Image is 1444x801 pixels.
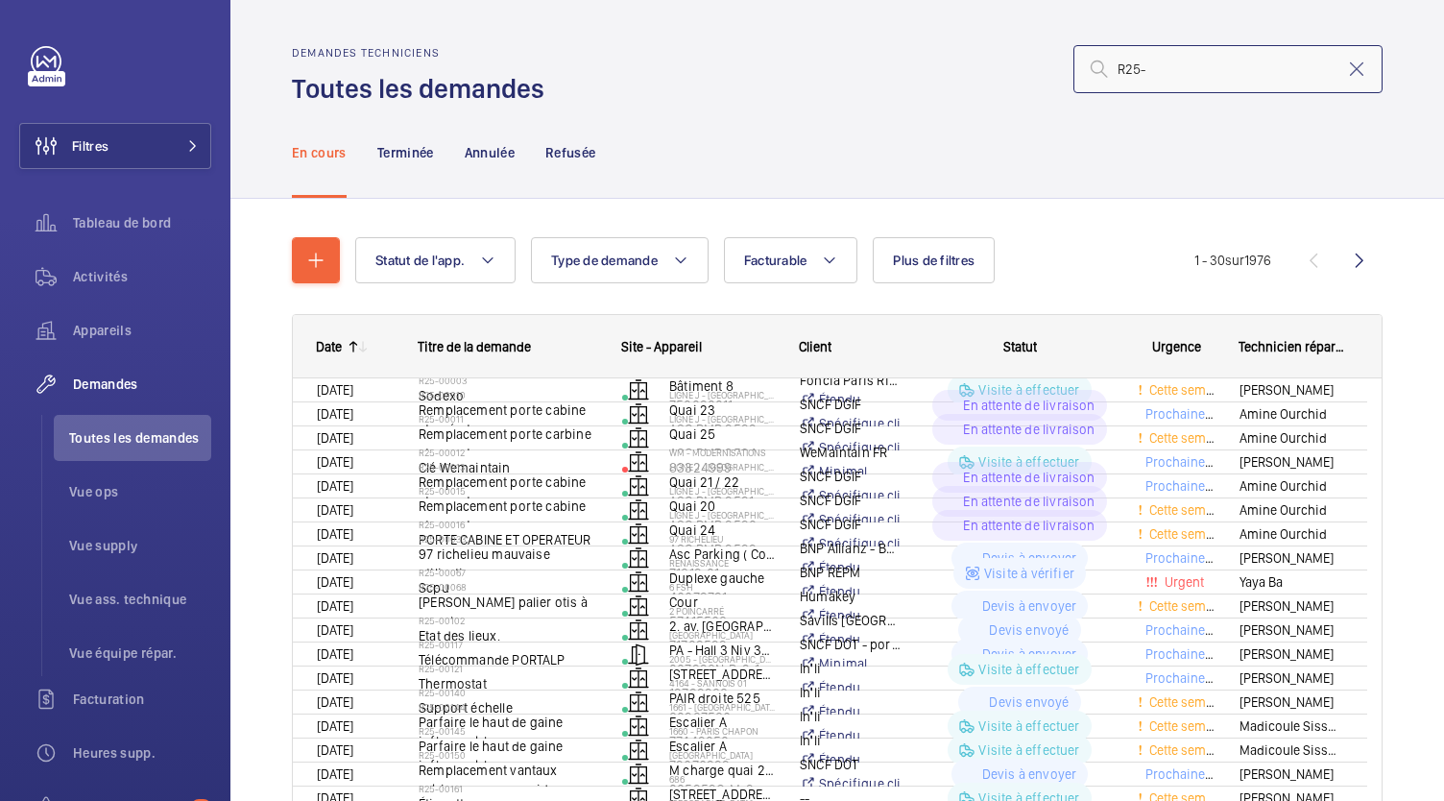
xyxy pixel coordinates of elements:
span: [DATE] [317,742,353,758]
p: SNCF DGIF [800,491,902,510]
span: Toutes les demandes [69,428,211,448]
span: Vue équipe répar. [69,643,211,663]
span: Facturation [73,690,211,709]
p: Ligne J - [GEOGRAPHIC_DATA] [669,509,775,521]
span: Cette semaine [1145,502,1231,518]
span: Heures supp. [73,743,211,763]
span: Prochaine visite [1142,454,1239,470]
span: [DATE] [317,646,353,662]
span: Urgent [1161,574,1204,590]
span: [DATE] [317,766,353,782]
p: In'li [800,731,902,750]
span: Cette semaine [1145,718,1231,734]
span: [DATE] [317,502,353,518]
span: Statut de l'app. [375,253,465,268]
p: Ligne J - [GEOGRAPHIC_DATA] [669,413,775,425]
h2: Demandes techniciens [292,46,556,60]
span: Amine Ourchid [1239,499,1343,522]
p: En cours [292,143,347,162]
span: [PERSON_NAME] [1239,692,1343,714]
p: Ligne J - [GEOGRAPHIC_DATA] [669,389,775,400]
span: Amine Ourchid [1239,403,1343,425]
p: SNCF DGIF [800,395,902,414]
span: Prochaine visite [1142,622,1239,638]
p: Ligne J - [GEOGRAPHIC_DATA] [669,485,775,497]
p: 1660 - PARIS CHAPON [669,725,775,737]
p: SNCF DGIF [800,467,902,486]
span: [PERSON_NAME] [1239,451,1343,473]
h2: R25-00033 [419,533,597,545]
p: [GEOGRAPHIC_DATA] [669,629,775,641]
span: Prochaine visite [1142,406,1239,422]
p: BNP REPM [800,563,902,582]
p: 97 Richelieu [669,533,775,545]
button: Facturable [724,237,858,283]
p: RENAISSANCE [669,557,775,569]
h2: R25-00010 [419,389,597,400]
span: Vue ops [69,482,211,501]
p: SNCF DOT - portes automatiques [800,635,902,654]
p: Humakey [800,587,902,606]
p: In'li [800,659,902,678]
p: 686 [669,773,775,785]
span: Type de demande [551,253,658,268]
span: Cette semaine [1145,598,1231,614]
span: [PERSON_NAME] [1239,379,1343,401]
span: Filtres [72,136,108,156]
p: Annulée [465,143,515,162]
h2: R25-00013 [419,461,597,473]
span: Cette semaine [1145,742,1231,758]
span: [DATE] [317,718,353,734]
p: SNCF DGIF [800,419,902,438]
span: [PERSON_NAME] [1239,619,1343,642]
span: Prochaine visite [1142,766,1239,782]
div: Date [316,339,342,354]
span: [DATE] [317,478,353,494]
h2: R25-00068 [419,581,597,593]
h2: R25-00144 [419,701,597,713]
span: sur [1225,253,1244,268]
span: Activités [73,267,211,286]
span: [DATE] [317,694,353,710]
span: Appareils [73,321,211,340]
span: Vue supply [69,536,211,555]
span: 1 - 30 1976 [1194,254,1271,267]
span: [PERSON_NAME] [1239,547,1343,570]
span: Cette semaine [1145,430,1231,446]
span: Yaya Ba [1239,571,1343,594]
span: Plus de filtres [893,253,975,268]
span: [DATE] [317,550,353,566]
span: Amine Ourchid [1239,427,1343,449]
p: Visite à effectuer [978,660,1079,679]
p: En attente de livraison [963,516,1095,535]
p: BNP Allianz - BU BNP Allianz [800,539,902,558]
p: SNCF DGIF [800,515,902,534]
span: Statut [1003,339,1037,354]
span: [DATE] [317,670,353,686]
span: Demandes [73,375,211,394]
p: 2 Poincarré [669,605,775,617]
span: Madicoule Sissoko [1239,740,1343,762]
span: [DATE] [317,526,353,542]
p: 4164 - SANNOIS 01 [669,677,775,689]
span: [DATE] [317,430,353,446]
input: Chercher par numéro demande ou de devis [1073,45,1383,93]
p: Ligne J - [GEOGRAPHIC_DATA] [669,461,775,473]
span: [DATE] [317,406,353,422]
h2: R25-00015 [419,485,597,497]
span: [DATE] [317,598,353,614]
p: En attente de livraison [963,420,1095,439]
button: Plus de filtres [873,237,995,283]
span: Prochaine visite [1142,478,1239,494]
h1: Toutes les demandes [292,71,556,107]
span: Prochaine visite [1142,670,1239,686]
span: Amine Ourchid [1239,475,1343,498]
span: Madicoule Sissoko [1239,716,1343,738]
button: Filtres [19,123,211,169]
span: Tableau de bord [73,213,211,232]
span: Technicien réparateur [1239,339,1344,354]
p: 2005 - [GEOGRAPHIC_DATA] CRIMEE [669,653,775,665]
span: [PERSON_NAME] [1239,764,1343,786]
span: Client [799,339,831,354]
h2: R25-00150 [419,749,597,761]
